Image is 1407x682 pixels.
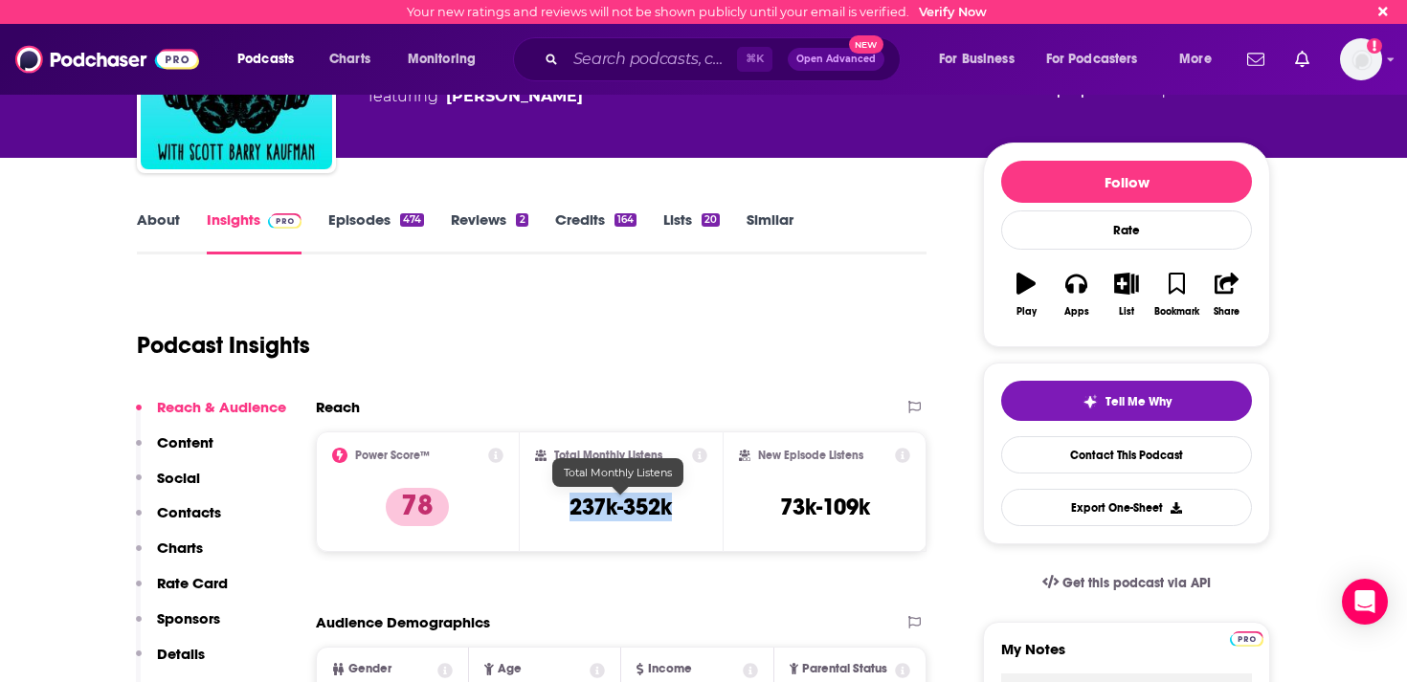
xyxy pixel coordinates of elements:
a: About [137,210,180,254]
button: Charts [136,539,203,574]
div: Your new ratings and reviews will not be shown publicly until your email is verified. [407,5,987,19]
span: Monitoring [408,46,476,73]
div: List [1119,306,1134,318]
button: Reach & Audience [136,398,286,433]
button: Social [136,469,200,504]
div: Rate [1001,210,1252,250]
span: Total Monthly Listens [564,466,672,479]
img: Podchaser - Follow, Share and Rate Podcasts [15,41,199,77]
h2: Power Score™ [355,449,430,462]
input: Search podcasts, credits, & more... [566,44,737,75]
span: Parental Status [802,663,887,675]
a: Reviews2 [451,210,527,254]
div: 474 [400,213,424,227]
h3: 237k-352k [569,493,672,521]
button: open menu [926,44,1038,75]
a: Lists20 [663,210,720,254]
a: Get this podcast via API [1027,560,1226,606]
p: Reach & Audience [157,398,286,416]
h3: 73k-109k [780,493,870,521]
span: Income [648,663,692,675]
a: Show notifications dropdown [1287,43,1317,76]
h1: Podcast Insights [137,331,310,360]
button: Bookmark [1151,260,1201,329]
a: Pro website [1230,628,1263,647]
svg: Email not verified [1367,38,1382,54]
button: Play [1001,260,1051,329]
button: Details [136,645,205,680]
p: Social [157,469,200,487]
span: featuring [368,85,711,108]
label: My Notes [1001,640,1252,673]
button: Show profile menu [1340,38,1382,80]
div: Play [1016,306,1037,318]
span: New [849,35,883,54]
div: Search podcasts, credits, & more... [531,37,919,81]
button: Content [136,433,213,469]
button: open menu [1034,44,1166,75]
span: Tell Me Why [1105,394,1172,409]
h2: Total Monthly Listens [554,449,662,462]
button: Export One-Sheet [1001,489,1252,526]
span: Open Advanced [796,55,876,64]
a: Similar [747,210,793,254]
span: More [1179,46,1212,73]
a: Charts [317,44,382,75]
a: Verify Now [919,5,987,19]
img: tell me why sparkle [1083,394,1098,409]
button: Share [1202,260,1252,329]
a: Scott Barry Kaufman [446,85,583,108]
p: Sponsors [157,609,220,627]
span: Logged in as celadonmarketing [1340,38,1382,80]
div: 2 [516,213,527,227]
h2: Reach [316,398,360,416]
span: Gender [348,663,391,675]
button: Apps [1051,260,1101,329]
span: ⌘ K [737,47,772,72]
div: 164 [614,213,636,227]
img: User Profile [1340,38,1382,80]
span: Age [498,663,522,675]
div: Bookmark [1154,306,1199,318]
p: 78 [386,488,449,526]
a: Show notifications dropdown [1239,43,1272,76]
a: InsightsPodchaser Pro [207,210,301,254]
div: Apps [1064,306,1089,318]
button: Sponsors [136,609,220,645]
h2: Audience Demographics [316,613,490,631]
a: Episodes474 [328,210,424,254]
h2: New Episode Listens [758,449,863,462]
span: Charts [329,46,370,73]
div: Share [1214,306,1239,318]
a: Contact This Podcast [1001,436,1252,473]
img: Podchaser Pro [1230,631,1263,647]
img: Podchaser Pro [268,213,301,229]
button: open menu [394,44,501,75]
span: Podcasts [237,46,294,73]
a: Credits164 [555,210,636,254]
button: Open AdvancedNew [788,48,884,71]
p: Contacts [157,503,221,521]
button: open menu [1166,44,1236,75]
div: 20 [702,213,720,227]
p: Content [157,433,213,451]
p: Charts [157,539,203,557]
span: Get this podcast via API [1062,575,1211,591]
button: Follow [1001,161,1252,203]
button: tell me why sparkleTell Me Why [1001,381,1252,421]
span: For Business [939,46,1015,73]
button: Rate Card [136,574,228,609]
button: Contacts [136,503,221,539]
button: List [1102,260,1151,329]
div: Open Intercom Messenger [1342,579,1388,625]
p: Details [157,645,205,663]
span: For Podcasters [1046,46,1138,73]
p: Rate Card [157,574,228,592]
button: open menu [224,44,319,75]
